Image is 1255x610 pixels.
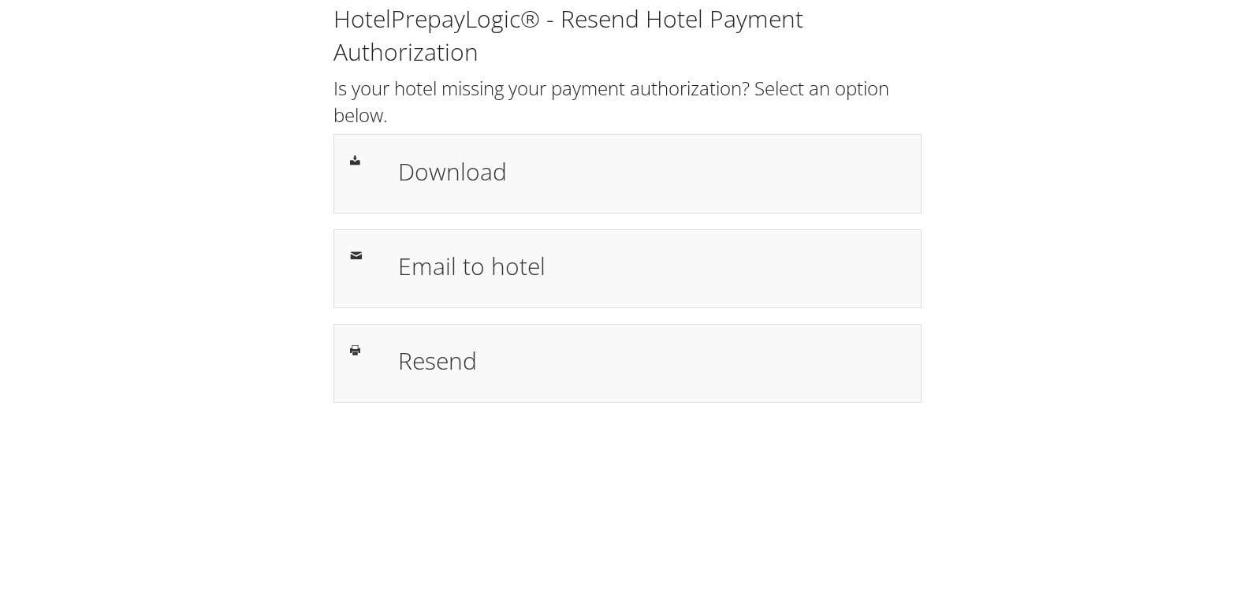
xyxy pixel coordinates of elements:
[333,134,922,213] a: Download
[398,248,905,284] h1: Email to hotel
[333,229,922,308] a: Email to hotel
[333,75,922,128] h2: Is your hotel missing your payment authorization? Select an option below.
[398,154,905,189] h1: Download
[333,2,922,69] h1: HotelPrepayLogic® - Resend Hotel Payment Authorization
[333,324,922,403] a: Resend
[398,343,905,378] h1: Resend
